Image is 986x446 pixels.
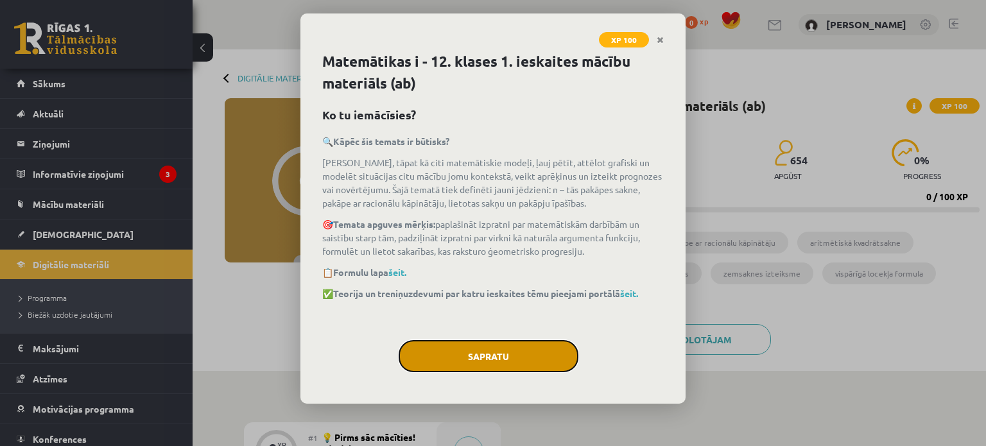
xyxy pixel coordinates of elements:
p: 🎯 paplašināt izpratni par matemātiskām darbībām un saistību starp tām, padziļināt izpratni par vi... [322,218,664,258]
p: [PERSON_NAME], tāpat kā citi matemātiskie modeļi, ļauj pētīt, attēlot grafiski un modelēt situāci... [322,156,664,210]
h1: Matemātikas i - 12. klases 1. ieskaites mācību materiāls (ab) [322,51,664,94]
a: šeit. [620,287,638,299]
strong: Teorija un treniņuzdevumi par katru ieskaites tēmu pieejami portālā [333,287,638,299]
strong: Formulu lapa [333,266,406,278]
b: Temata apguves mērķis: [333,218,435,230]
button: Sapratu [399,340,578,372]
a: Close [649,28,671,53]
p: ✅ [322,287,664,300]
a: šeit. [388,266,406,278]
b: Kāpēc šis temats ir būtisks? [333,135,449,147]
p: 🔍 [322,135,664,148]
p: 📋 [322,266,664,279]
h2: Ko tu iemācīsies? [322,106,664,123]
span: XP 100 [599,32,649,47]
